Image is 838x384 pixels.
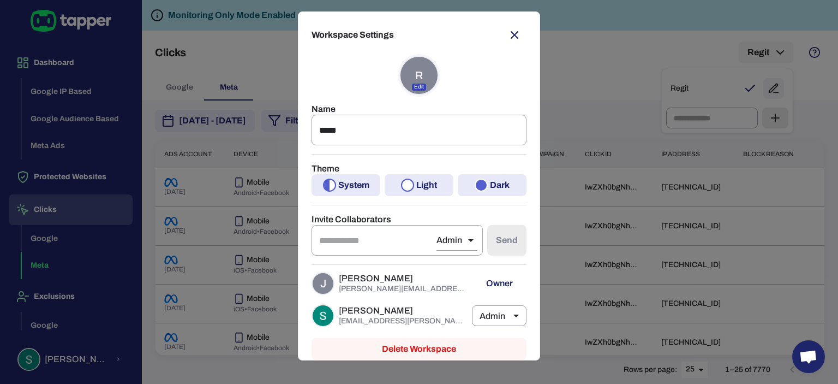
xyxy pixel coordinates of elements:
button: Delete Workspace [312,338,526,360]
button: System [312,174,380,196]
img: Stuart Parkin [313,305,333,326]
h2: Workspace Settings [312,23,526,47]
p: Name [312,104,526,115]
p: Theme [312,163,526,174]
p: [PERSON_NAME][EMAIL_ADDRESS][DOMAIN_NAME] [339,284,468,294]
p: Edit [412,84,426,91]
span: [PERSON_NAME] [339,305,468,316]
p: [EMAIL_ADDRESS][PERSON_NAME][DOMAIN_NAME] [339,316,468,326]
div: R [399,56,439,95]
div: Open chat [792,340,825,373]
span: [PERSON_NAME] [339,273,468,284]
p: Owner [472,269,526,298]
button: Light [385,174,453,196]
button: Dark [458,174,526,196]
button: REdit [399,56,439,95]
div: Admin [472,300,526,331]
p: Invite Collaborators [312,214,526,225]
div: J [312,272,334,295]
div: Admin [436,232,477,249]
